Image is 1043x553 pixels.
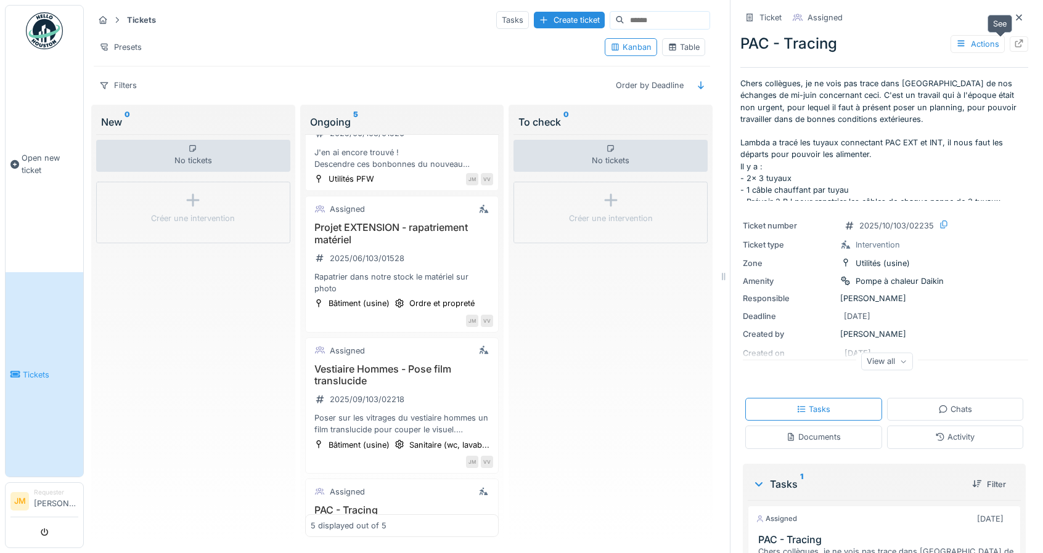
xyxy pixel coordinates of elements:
[101,115,285,129] div: New
[861,352,913,370] div: View all
[743,275,835,287] div: Amenity
[330,394,404,405] div: 2025/09/103/02218
[94,38,147,56] div: Presets
[610,41,652,53] div: Kanban
[743,328,1026,340] div: [PERSON_NAME]
[481,315,493,327] div: VV
[466,456,478,468] div: JM
[34,488,78,514] li: [PERSON_NAME]
[22,152,78,176] span: Open new ticket
[951,35,1005,53] div: Actions
[329,439,390,451] div: Bâtiment (usine)
[481,456,493,468] div: VV
[569,212,653,224] div: Créer une intervention
[330,252,404,264] div: 2025/06/103/01528
[743,257,835,269] div: Zone
[563,115,569,129] sup: 0
[740,33,1028,55] div: PAC - Tracing
[935,431,975,443] div: Activity
[844,310,870,322] div: [DATE]
[34,488,78,497] div: Requester
[610,76,689,94] div: Order by Deadline
[496,11,529,29] div: Tasks
[310,115,494,129] div: Ongoing
[856,257,910,269] div: Utilités (usine)
[534,12,605,28] div: Create ticket
[808,12,843,23] div: Assigned
[668,41,700,53] div: Table
[967,476,1011,493] div: Filter
[743,293,835,304] div: Responsible
[94,76,142,94] div: Filters
[26,12,63,49] img: Badge_color-CXgf-gQk.svg
[743,293,1026,304] div: [PERSON_NAME]
[513,140,708,172] div: No tickets
[6,56,83,272] a: Open new ticket
[856,239,900,251] div: Intervention
[311,222,494,245] h3: Projet EXTENSION - rapatriement matériel
[466,173,478,185] div: JM
[756,514,797,524] div: Assigned
[758,534,1015,546] h3: PAC - Tracing
[125,115,130,129] sup: 0
[329,173,374,185] div: Utilités PFW
[800,477,803,491] sup: 1
[409,297,475,309] div: Ordre et propreté
[856,275,944,287] div: Pompe à chaleur Daikin
[740,78,1028,201] p: Chers collègues, je ne vois pas trace dans [GEOGRAPHIC_DATA] de nos échanges de mi-juin concernan...
[311,363,494,387] h3: Vestiaire Hommes - Pose film translucide
[759,12,782,23] div: Ticket
[409,439,489,451] div: Sanitaire (wc, lavab...
[796,403,830,415] div: Tasks
[311,271,494,294] div: Rapatrier dans notre stock le matériel sur photo
[988,15,1012,33] div: See
[786,431,841,443] div: Documents
[743,310,835,322] div: Deadline
[859,220,934,232] div: 2025/10/103/02235
[743,239,835,251] div: Ticket type
[311,504,494,516] h3: PAC - Tracing
[311,520,387,531] div: 5 displayed out of 5
[10,492,29,511] li: JM
[481,173,493,185] div: VV
[330,486,365,498] div: Assigned
[311,412,494,435] div: Poser sur les vitrages du vestiaire hommes un film translucide pour couper le visuel. Hauteur : 2...
[753,477,962,491] div: Tasks
[96,140,290,172] div: No tickets
[6,272,83,477] a: Tickets
[938,403,972,415] div: Chats
[23,369,78,381] span: Tickets
[353,115,358,129] sup: 5
[977,513,1004,525] div: [DATE]
[151,212,235,224] div: Créer une intervention
[330,203,365,215] div: Assigned
[466,315,478,327] div: JM
[329,297,390,309] div: Bâtiment (usine)
[122,14,161,26] strong: Tickets
[330,345,365,357] div: Assigned
[311,147,494,170] div: J'en ai encore trouvé ! Descendre ces bonbonnes du nouveau plenum (au dessus du local ressuyage, ...
[743,220,835,232] div: Ticket number
[518,115,703,129] div: To check
[10,488,78,517] a: JM Requester[PERSON_NAME]
[743,328,835,340] div: Created by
